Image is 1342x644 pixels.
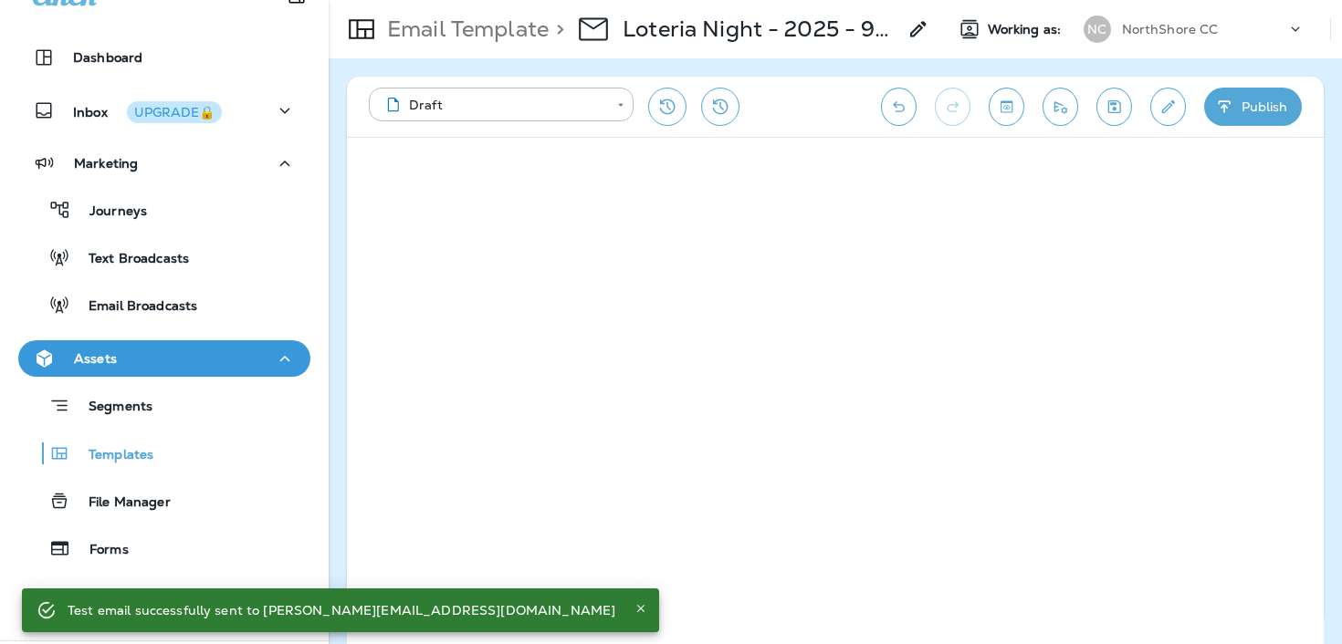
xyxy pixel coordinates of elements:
[73,101,222,120] p: Inbox
[71,203,147,221] p: Journeys
[1204,88,1302,126] button: Publish
[382,96,604,114] div: Draft
[71,542,129,559] p: Forms
[18,482,310,520] button: File Manager
[18,92,310,129] button: InboxUPGRADE🔒
[18,584,310,620] button: Data
[74,156,138,171] p: Marketing
[1084,16,1111,43] div: NC
[70,251,189,268] p: Text Broadcasts
[630,597,652,619] button: Close
[988,22,1065,37] span: Working as:
[127,101,222,123] button: UPGRADE🔒
[70,298,197,316] p: Email Broadcasts
[1150,88,1186,126] button: Edit details
[18,191,310,229] button: Journeys
[70,447,153,464] p: Templates
[74,351,117,366] p: Assets
[1096,88,1132,126] button: Save
[380,16,549,43] p: Email Template
[18,39,310,76] button: Dashboard
[989,88,1024,126] button: Toggle preview
[73,50,142,65] p: Dashboard
[18,145,310,182] button: Marketing
[68,594,615,627] div: Test email successfully sent to [PERSON_NAME][EMAIL_ADDRESS][DOMAIN_NAME]
[70,494,171,512] p: File Manager
[549,16,564,43] p: >
[18,386,310,425] button: Segments
[70,399,152,417] p: Segments
[18,434,310,473] button: Templates
[1043,88,1078,126] button: Send test email
[18,529,310,567] button: Forms
[648,88,687,126] button: Restore from previous version
[18,286,310,324] button: Email Broadcasts
[701,88,739,126] button: View Changelog
[134,106,215,119] div: UPGRADE🔒
[18,340,310,377] button: Assets
[18,238,310,276] button: Text Broadcasts
[881,88,917,126] button: Undo
[623,16,896,43] p: Loteria Night - 2025 - 9/27
[1122,22,1219,36] p: NorthShore CC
